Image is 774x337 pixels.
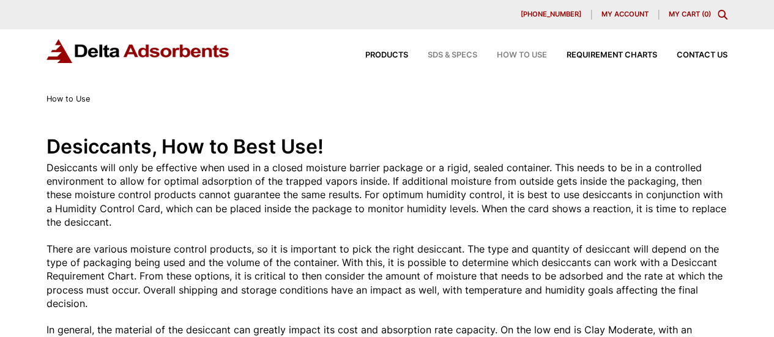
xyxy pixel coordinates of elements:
[428,51,477,59] span: SDS & SPECS
[47,242,727,311] p: There are various moisture control products, so it is important to pick the right desiccant. The ...
[47,161,727,229] p: Desiccants will only be effective when used in a closed moisture barrier package or a rigid, seal...
[601,11,649,18] span: My account
[547,51,657,59] a: Requirement Charts
[718,10,727,20] div: Toggle Modal Content
[497,51,547,59] span: How to Use
[592,10,659,20] a: My account
[477,51,547,59] a: How to Use
[365,51,408,59] span: Products
[511,10,592,20] a: [PHONE_NUMBER]
[47,94,90,103] span: How to Use
[521,11,581,18] span: [PHONE_NUMBER]
[567,51,657,59] span: Requirement Charts
[47,39,230,63] img: Delta Adsorbents
[657,51,727,59] a: Contact Us
[47,133,727,161] h1: Desiccants, How to Best Use!
[677,51,727,59] span: Contact Us
[408,51,477,59] a: SDS & SPECS
[704,10,709,18] span: 0
[669,10,711,18] a: My Cart (0)
[346,51,408,59] a: Products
